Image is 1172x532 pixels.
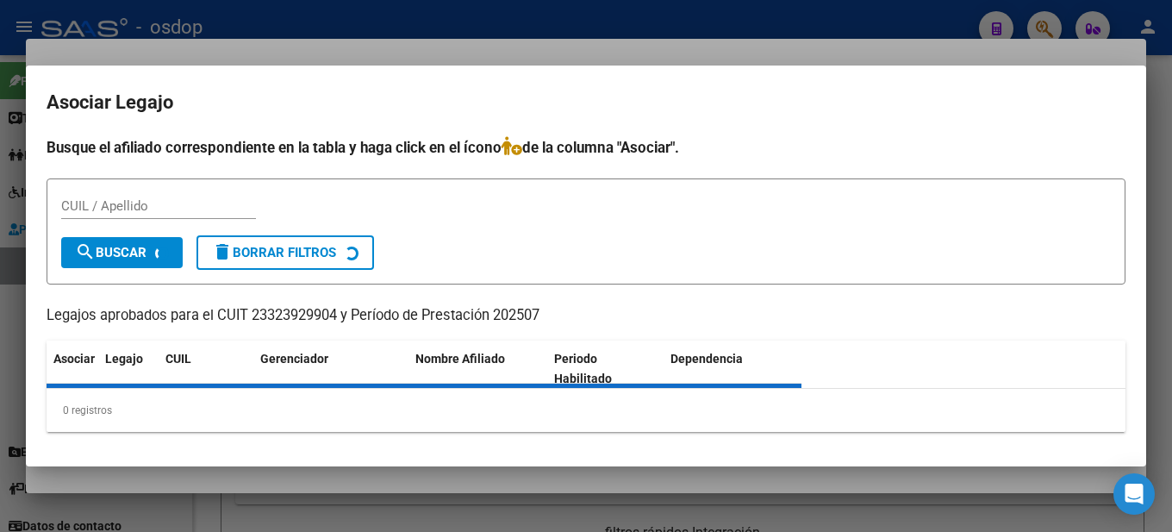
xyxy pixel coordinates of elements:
datatable-header-cell: Asociar [47,341,98,397]
datatable-header-cell: CUIL [159,341,253,397]
h4: Busque el afiliado correspondiente en la tabla y haga click en el ícono de la columna "Asociar". [47,136,1125,159]
span: Borrar Filtros [212,245,336,260]
span: Periodo Habilitado [554,352,612,385]
datatable-header-cell: Dependencia [664,341,802,397]
mat-icon: search [75,241,96,262]
button: Buscar [61,237,183,268]
h2: Asociar Legajo [47,86,1125,119]
div: Open Intercom Messenger [1113,473,1155,515]
datatable-header-cell: Nombre Afiliado [408,341,547,397]
span: Legajo [105,352,143,366]
button: Borrar Filtros [196,235,374,270]
mat-icon: delete [212,241,233,262]
span: CUIL [165,352,191,366]
p: Legajos aprobados para el CUIT 23323929904 y Período de Prestación 202507 [47,305,1125,327]
datatable-header-cell: Legajo [98,341,159,397]
span: Dependencia [670,352,743,366]
datatable-header-cell: Periodo Habilitado [547,341,664,397]
span: Nombre Afiliado [415,352,505,366]
span: Gerenciador [260,352,328,366]
datatable-header-cell: Gerenciador [253,341,408,397]
span: Buscar [75,245,146,260]
div: 0 registros [47,389,1125,432]
span: Asociar [53,352,95,366]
